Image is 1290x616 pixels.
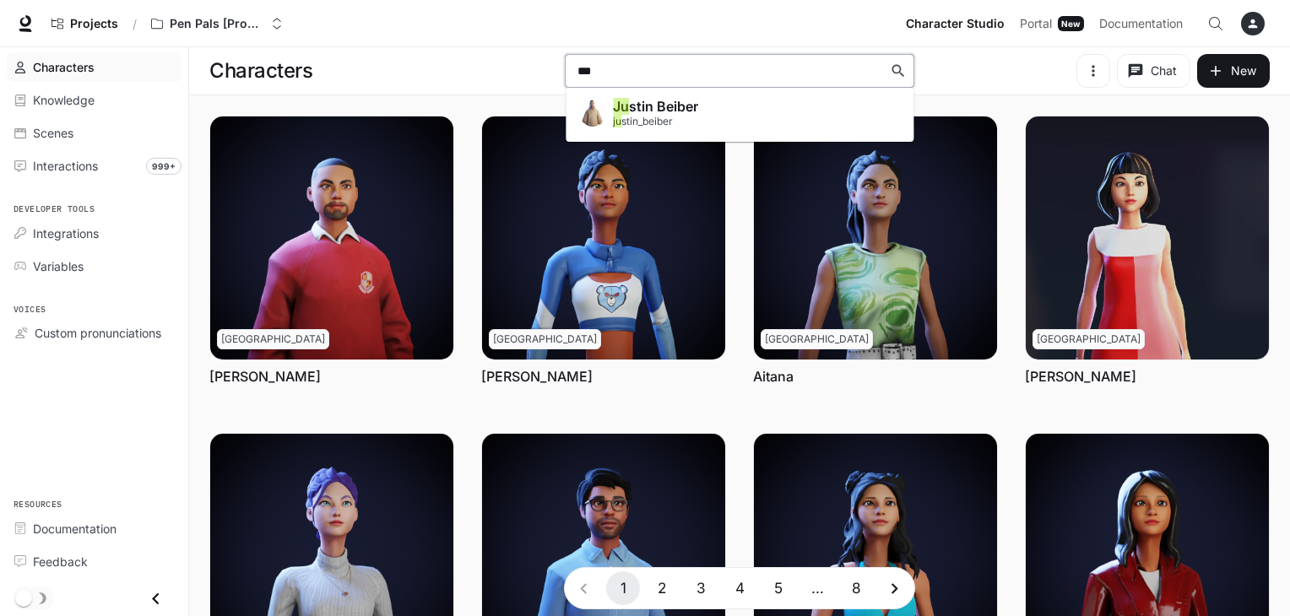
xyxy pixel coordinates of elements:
[35,324,161,342] span: Custom pronunciations
[1117,54,1190,88] button: Chat
[613,98,629,115] span: Ju
[33,257,84,275] span: Variables
[645,571,679,605] button: Go to page 2
[70,17,118,31] span: Projects
[613,115,673,127] span: stin_beiber
[839,571,873,605] button: Go to page 8
[723,571,756,605] button: Go to page 4
[606,571,640,605] button: page 1
[1099,14,1183,35] span: Documentation
[33,157,98,175] span: Interactions
[613,115,621,127] span: ju
[33,124,73,142] span: Scenes
[210,116,453,359] img: Abel
[1020,14,1052,35] span: Portal
[33,91,95,109] span: Knowledge
[7,118,182,148] a: Scenes
[1013,7,1091,41] a: PortalNew
[1025,367,1136,386] a: [PERSON_NAME]
[481,367,593,386] a: [PERSON_NAME]
[800,578,834,599] div: …
[613,98,698,115] span: stin Beiber
[7,52,182,82] a: Characters
[209,54,312,88] h1: Characters
[44,7,126,41] a: Go to projects
[33,553,88,570] span: Feedback
[137,581,175,616] button: Close drawer
[564,567,915,609] nav: pagination navigation
[1058,16,1084,31] div: New
[762,571,795,605] button: Go to page 5
[7,547,182,576] a: Feedback
[33,224,99,242] span: Integrations
[33,520,117,538] span: Documentation
[15,588,32,607] span: Dark mode toggle
[684,571,718,605] button: Go to page 3
[7,85,182,115] a: Knowledge
[906,14,1005,35] span: Character Studio
[1197,54,1270,88] button: New
[126,15,144,33] div: /
[7,251,182,281] a: Variables
[7,514,182,543] a: Documentation
[170,17,264,31] p: Pen Pals [Production]
[209,367,321,386] a: [PERSON_NAME]
[7,318,182,348] a: Custom pronunciations
[7,151,182,181] a: Interactions
[878,571,912,605] button: Go to next page
[1026,116,1269,359] img: Akira
[7,219,182,248] a: Integrations
[1092,7,1195,41] a: Documentation
[579,100,606,127] img: Justin Beiber
[144,7,290,41] button: Open workspace menu
[1199,7,1233,41] button: Open Command Menu
[33,58,95,76] span: Characters
[146,158,182,175] span: 999+
[899,7,1011,41] a: Character Studio
[753,367,794,386] a: Aitana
